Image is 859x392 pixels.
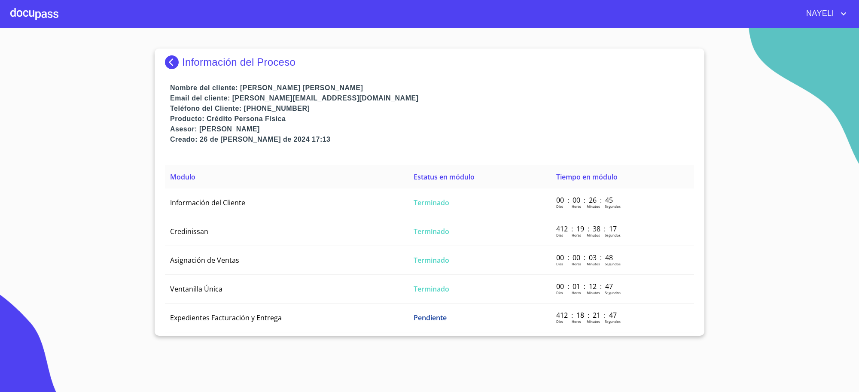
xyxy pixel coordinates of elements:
[556,195,614,205] p: 00 : 00 : 26 : 45
[605,319,621,324] p: Segundos
[414,172,475,182] span: Estatus en módulo
[170,313,282,322] span: Expedientes Facturación y Entrega
[182,56,295,68] p: Información del Proceso
[556,253,614,262] p: 00 : 00 : 03 : 48
[572,290,581,295] p: Horas
[170,83,694,93] p: Nombre del cliente: [PERSON_NAME] [PERSON_NAME]
[556,172,618,182] span: Tiempo en módulo
[556,319,563,324] p: Dias
[587,204,600,209] p: Minutos
[414,313,447,322] span: Pendiente
[170,114,694,124] p: Producto: Crédito Persona Física
[556,310,614,320] p: 412 : 18 : 21 : 47
[170,93,694,103] p: Email del cliente: [PERSON_NAME][EMAIL_ADDRESS][DOMAIN_NAME]
[605,233,621,237] p: Segundos
[572,204,581,209] p: Horas
[170,198,245,207] span: Información del Cliente
[572,319,581,324] p: Horas
[556,224,614,234] p: 412 : 19 : 38 : 17
[587,233,600,237] p: Minutos
[170,255,239,265] span: Asignación de Ventas
[165,55,182,69] img: Docupass spot blue
[414,198,449,207] span: Terminado
[556,282,614,291] p: 00 : 01 : 12 : 47
[800,7,849,21] button: account of current user
[170,124,694,134] p: Asesor: [PERSON_NAME]
[587,319,600,324] p: Minutos
[605,261,621,266] p: Segundos
[170,172,195,182] span: Modulo
[605,290,621,295] p: Segundos
[414,227,449,236] span: Terminado
[800,7,838,21] span: NAYELI
[556,204,563,209] p: Dias
[556,290,563,295] p: Dias
[556,233,563,237] p: Dias
[587,290,600,295] p: Minutos
[170,227,208,236] span: Credinissan
[556,261,563,266] p: Dias
[572,233,581,237] p: Horas
[165,55,694,69] div: Información del Proceso
[572,261,581,266] p: Horas
[170,284,222,294] span: Ventanilla Única
[414,255,449,265] span: Terminado
[170,103,694,114] p: Teléfono del Cliente: [PHONE_NUMBER]
[605,204,621,209] p: Segundos
[170,134,694,145] p: Creado: 26 de [PERSON_NAME] de 2024 17:13
[587,261,600,266] p: Minutos
[414,284,449,294] span: Terminado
